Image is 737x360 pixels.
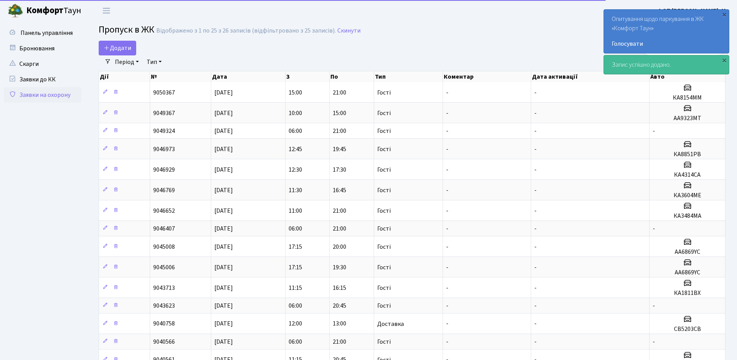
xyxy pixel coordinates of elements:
th: По [330,71,374,82]
div: × [720,56,728,64]
span: Гості [377,146,391,152]
span: - [446,127,448,135]
span: 19:30 [333,263,346,272]
a: Період [112,55,142,69]
b: ФОП [PERSON_NAME]. Н. [657,7,728,15]
a: Тип [144,55,165,69]
span: [DATE] [214,320,233,328]
h5: КА4314СА [653,171,722,179]
span: - [534,301,537,310]
span: [DATE] [214,127,233,135]
b: Комфорт [26,4,63,17]
span: [DATE] [214,109,233,117]
span: - [534,243,537,251]
div: Запис успішно додано. [604,55,729,74]
span: 11:00 [289,207,302,215]
span: - [534,224,537,233]
span: [DATE] [214,301,233,310]
th: З [286,71,330,82]
span: Гості [377,128,391,134]
span: - [446,320,448,328]
span: [DATE] [214,88,233,97]
span: 9050367 [153,88,175,97]
span: - [534,284,537,292]
span: 12:45 [289,145,302,153]
span: 10:00 [289,109,302,117]
a: Голосувати [612,39,721,48]
span: - [446,338,448,346]
span: - [446,207,448,215]
span: Гості [377,339,391,345]
span: - [446,186,448,195]
h5: СВ5203СВ [653,326,722,333]
span: Гості [377,167,391,173]
span: 06:00 [289,301,302,310]
span: [DATE] [214,224,233,233]
span: Гості [377,110,391,116]
a: Заявки на охорону [4,87,81,103]
span: [DATE] [214,243,233,251]
h5: КА1811ВХ [653,289,722,297]
span: - [534,127,537,135]
a: ФОП [PERSON_NAME]. Н. [657,6,728,16]
span: - [446,145,448,153]
span: - [534,263,537,272]
span: 15:00 [333,109,346,117]
span: Таун [26,4,81,17]
span: Пропуск в ЖК [99,23,154,36]
img: logo.png [8,3,23,19]
span: Гості [377,285,391,291]
span: Гості [377,226,391,232]
span: 06:00 [289,127,302,135]
span: Гості [377,187,391,193]
th: Дата [211,71,286,82]
span: 21:00 [333,88,346,97]
span: - [534,338,537,346]
span: 21:00 [333,338,346,346]
h5: КА3484МА [653,212,722,220]
span: Гості [377,244,391,250]
span: [DATE] [214,165,233,174]
span: 16:45 [333,186,346,195]
span: 17:15 [289,263,302,272]
button: Переключити навігацію [97,4,116,17]
span: 20:00 [333,243,346,251]
h5: КА8154ММ [653,94,722,102]
div: × [720,10,728,18]
span: [DATE] [214,263,233,272]
h5: КА3604МЕ [653,192,722,199]
a: Панель управління [4,25,81,41]
span: 9045006 [153,263,175,272]
span: 06:00 [289,338,302,346]
th: Авто [650,71,725,82]
span: 21:00 [333,127,346,135]
span: 9049324 [153,127,175,135]
span: 17:15 [289,243,302,251]
span: - [446,165,448,174]
span: - [534,186,537,195]
span: - [446,224,448,233]
span: - [534,165,537,174]
span: Панель управління [21,29,73,37]
span: Гості [377,303,391,309]
span: - [653,301,655,310]
span: 16:15 [333,284,346,292]
h5: АА6869YC [653,269,722,276]
a: Заявки до КК [4,72,81,87]
span: Додати [104,44,131,52]
span: 11:30 [289,186,302,195]
span: - [446,284,448,292]
span: Гості [377,264,391,270]
h5: АА6869YC [653,248,722,256]
span: - [653,127,655,135]
span: 11:15 [289,284,302,292]
span: - [534,109,537,117]
span: - [653,224,655,233]
span: 21:00 [333,207,346,215]
h5: АА9323МТ [653,115,722,122]
span: 06:00 [289,224,302,233]
a: Бронювання [4,41,81,56]
span: - [446,301,448,310]
span: [DATE] [214,338,233,346]
span: Гості [377,208,391,214]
